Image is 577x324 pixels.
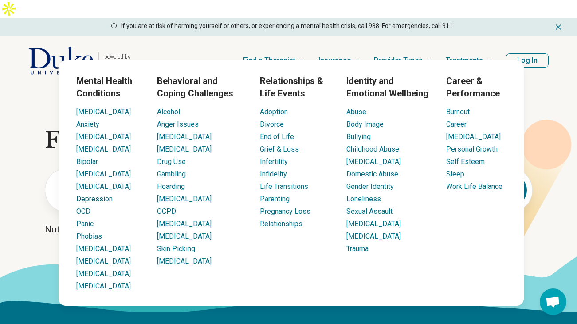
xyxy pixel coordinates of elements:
a: Relationships [260,220,302,228]
a: Gambling [157,170,186,178]
a: [MEDICAL_DATA] [157,132,212,141]
h3: Career & Performance [446,75,506,100]
a: Phobias [76,232,102,240]
a: [MEDICAL_DATA] [76,132,131,141]
a: Panic [76,220,94,228]
span: Treatments [446,54,483,67]
a: Bipolar [76,157,98,166]
a: Gender Identity [346,182,394,191]
a: Parenting [260,195,290,203]
a: Depression [76,195,113,203]
a: [MEDICAL_DATA] [446,132,501,141]
a: Childhood Abuse [346,145,399,153]
span: Find a Therapist [243,54,295,67]
button: Dismiss [554,21,563,32]
a: Work Life Balance [446,182,502,191]
button: Log In [506,53,549,68]
a: Bullying [346,132,371,141]
a: [MEDICAL_DATA] [76,108,131,116]
a: Pregnancy Loss [260,207,310,216]
a: Anger Issues [157,120,199,128]
a: Body Image [346,120,384,128]
a: Sleep [446,170,464,178]
a: Infertility [260,157,288,166]
a: [MEDICAL_DATA] [76,257,131,265]
a: [MEDICAL_DATA] [76,182,131,191]
a: Drug Use [157,157,186,166]
a: Treatments [446,43,492,78]
a: Infidelity [260,170,287,178]
div: Find a Therapist [5,60,577,306]
a: [MEDICAL_DATA] [76,269,131,278]
a: Sexual Assault [346,207,393,216]
a: Open chat [540,288,566,315]
a: OCD [76,207,90,216]
a: Loneliness [346,195,381,203]
a: Life Transitions [260,182,308,191]
span: Insurance [318,54,351,67]
a: [MEDICAL_DATA] [157,220,212,228]
a: Abuse [346,108,366,116]
a: [MEDICAL_DATA] [76,244,131,253]
a: Provider Types [374,43,432,78]
a: [MEDICAL_DATA] [157,257,212,265]
a: OCPD [157,207,176,216]
a: [MEDICAL_DATA] [346,220,401,228]
span: Provider Types [374,54,423,67]
a: [MEDICAL_DATA] [346,157,401,166]
a: Trauma [346,244,369,253]
a: [MEDICAL_DATA] [76,282,131,290]
a: Divorce [260,120,284,128]
a: Anxiety [76,120,99,128]
a: Domestic Abuse [346,170,398,178]
h3: Identity and Emotional Wellbeing [346,75,432,100]
p: If you are at risk of harming yourself or others, or experiencing a mental health crisis, call 98... [121,21,454,31]
h3: Relationships & Life Events [260,75,332,100]
a: [MEDICAL_DATA] [157,145,212,153]
a: [MEDICAL_DATA] [76,145,131,153]
a: Grief & Loss [260,145,299,153]
a: Adoption [260,108,288,116]
a: Skin Picking [157,244,195,253]
a: Insurance [318,43,360,78]
a: Find a Therapist [243,43,304,78]
a: Personal Growth [446,145,498,153]
a: Home page [28,46,140,75]
a: Alcohol [157,108,180,116]
a: End of Life [260,132,294,141]
a: Hoarding [157,182,185,191]
h3: Behavioral and Coping Challenges [157,75,246,100]
a: [MEDICAL_DATA] [346,232,401,240]
a: [MEDICAL_DATA] [157,195,212,203]
a: [MEDICAL_DATA] [76,170,131,178]
p: powered by [104,53,140,60]
h3: Mental Health Conditions [76,75,143,100]
a: Self Esteem [446,157,485,166]
a: [MEDICAL_DATA] [157,232,212,240]
a: Career [446,120,467,128]
a: Burnout [446,108,470,116]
